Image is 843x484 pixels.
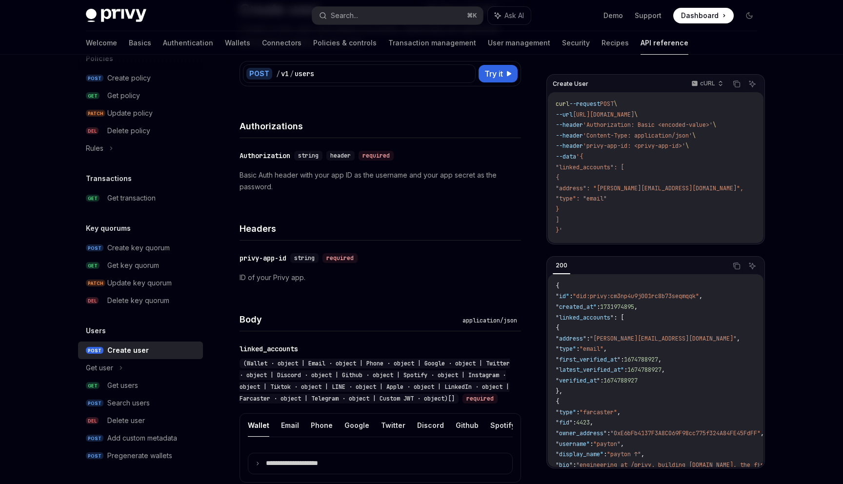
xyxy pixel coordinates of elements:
[556,356,621,363] span: "first_verified_at"
[86,92,100,100] span: GET
[614,100,617,108] span: \
[556,387,562,395] span: },
[107,90,140,101] div: Get policy
[586,335,590,343] span: :
[107,432,177,444] div: Add custom metadata
[573,111,634,119] span: [URL][DOMAIN_NAME]
[107,260,159,271] div: Get key quorum
[681,11,719,20] span: Dashboard
[225,31,250,55] a: Wallets
[556,429,607,437] span: "owner_address"
[107,277,172,289] div: Update key quorum
[607,450,641,458] span: "payton ↑"
[562,31,590,55] a: Security
[556,345,576,353] span: "type"
[240,313,459,326] h4: Body
[240,253,286,263] div: privy-app-id
[488,7,531,24] button: Ask AI
[281,414,299,437] button: Email
[556,282,559,290] span: {
[462,394,498,403] div: required
[556,100,569,108] span: curl
[603,345,607,353] span: ,
[713,121,716,129] span: \
[86,9,146,22] img: dark logo
[685,142,689,150] span: \
[86,110,105,117] span: PATCH
[78,447,203,464] a: POSTPregenerate wallets
[627,366,662,374] span: 1674788927
[603,11,623,20] a: Demo
[78,189,203,207] a: GETGet transaction
[262,31,301,55] a: Connectors
[240,360,510,403] span: (Wallet · object | Email · object | Phone · object | Google · object | Twitter · object | Discord...
[78,342,203,359] a: POSTCreate user
[607,429,610,437] span: :
[556,335,586,343] span: "address"
[344,414,369,437] button: Google
[107,450,172,462] div: Pregenerate wallets
[580,408,617,416] span: "farcaster"
[610,429,761,437] span: "0xE6bFb4137F3A8C069F98cc775f324A84FE45FdFF"
[621,356,624,363] span: :
[86,280,105,287] span: PATCH
[467,12,477,20] span: ⌘ K
[240,272,521,283] p: ID of your Privy app.
[78,429,203,447] a: POSTAdd custom metadata
[600,100,614,108] span: POST
[583,142,685,150] span: 'privy-app-id: <privy-app-id>'
[556,377,600,384] span: "verified_at"
[107,380,138,391] div: Get users
[556,398,559,405] span: {
[641,450,644,458] span: ,
[294,254,315,262] span: string
[634,303,638,311] span: ,
[576,408,580,416] span: :
[86,452,103,460] span: POST
[290,69,294,79] div: /
[330,152,351,160] span: header
[86,173,132,184] h5: Transactions
[621,440,624,448] span: ,
[746,260,759,272] button: Ask AI
[240,344,298,354] div: linked_accounts
[295,69,314,79] div: users
[86,382,100,389] span: GET
[488,31,550,55] a: User management
[617,408,621,416] span: ,
[107,295,169,306] div: Delete key quorum
[479,65,518,82] button: Try it
[635,11,662,20] a: Support
[556,184,743,192] span: "address": "[PERSON_NAME][EMAIL_ADDRESS][DOMAIN_NAME]",
[556,303,597,311] span: "created_at"
[553,80,588,88] span: Create User
[459,316,521,325] div: application/json
[248,414,269,437] button: Wallet
[322,253,358,263] div: required
[78,292,203,309] a: DELDelete key quorum
[590,419,593,426] span: ,
[313,31,377,55] a: Policies & controls
[78,239,203,257] a: POSTCreate key quorum
[556,216,559,224] span: ]
[556,153,576,161] span: --data
[556,366,624,374] span: "latest_verified_at"
[86,244,103,252] span: POST
[556,419,573,426] span: "fid"
[240,120,521,133] h4: Authorizations
[730,260,743,272] button: Copy the contents from the code block
[556,111,573,119] span: --url
[641,31,688,55] a: API reference
[86,435,103,442] span: POST
[730,78,743,90] button: Copy the contents from the code block
[556,292,569,300] span: "id"
[107,72,151,84] div: Create policy
[556,324,559,332] span: {
[129,31,151,55] a: Basics
[590,440,593,448] span: :
[556,226,562,234] span: }'
[86,75,103,82] span: POST
[590,335,737,343] span: "[PERSON_NAME][EMAIL_ADDRESS][DOMAIN_NAME]"
[603,450,607,458] span: :
[107,125,150,137] div: Delete policy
